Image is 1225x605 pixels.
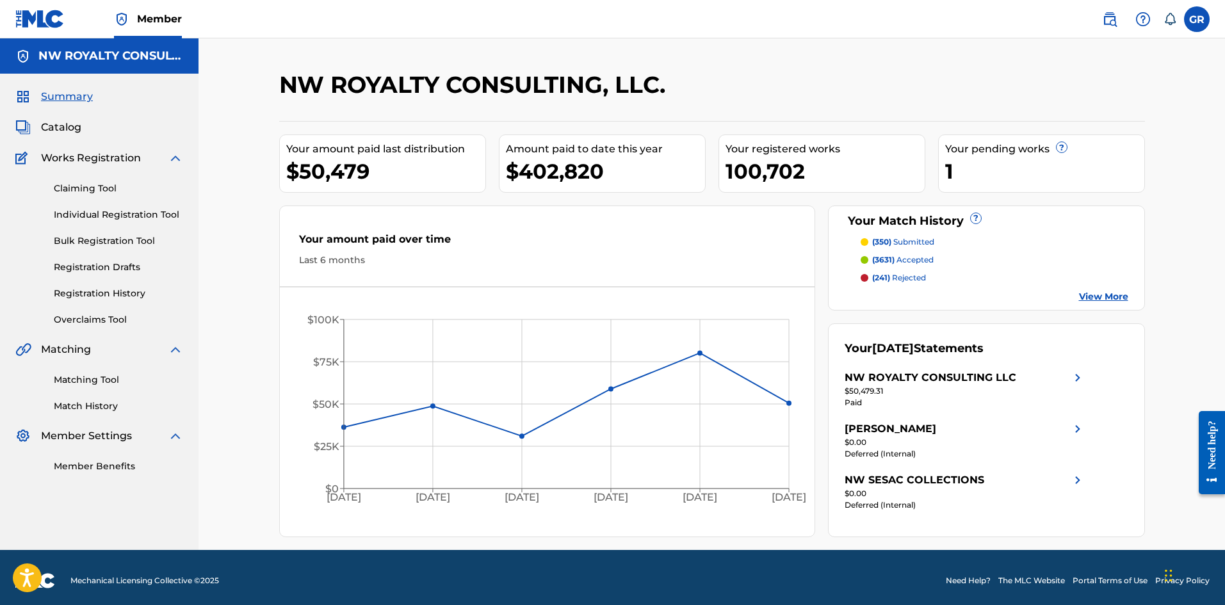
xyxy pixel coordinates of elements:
img: MLC Logo [15,10,65,28]
div: NW ROYALTY CONSULTING LLC [845,370,1016,385]
tspan: $100K [307,314,339,326]
a: (3631) accepted [861,254,1128,266]
div: Help [1130,6,1156,32]
span: ? [1057,142,1067,152]
img: Catalog [15,120,31,135]
tspan: $50K [312,398,339,410]
a: NW ROYALTY CONSULTING LLCright chevron icon$50,479.31Paid [845,370,1085,408]
a: Matching Tool [54,373,183,387]
span: Matching [41,342,91,357]
a: (350) submitted [861,236,1128,248]
div: Your Match History [845,213,1128,230]
a: Bulk Registration Tool [54,234,183,248]
img: search [1102,12,1117,27]
div: Your pending works [945,141,1144,157]
span: Mechanical Licensing Collective © 2025 [70,575,219,586]
img: Member Settings [15,428,31,444]
div: Deferred (Internal) [845,499,1085,511]
a: SummarySummary [15,89,93,104]
div: $0.00 [845,488,1085,499]
span: Member Settings [41,428,132,444]
a: The MLC Website [998,575,1065,586]
div: Paid [845,397,1085,408]
a: Registration Drafts [54,261,183,274]
tspan: $75K [312,356,339,368]
a: Need Help? [946,575,991,586]
a: CatalogCatalog [15,120,81,135]
div: Last 6 months [299,254,796,267]
p: rejected [872,272,926,284]
a: Overclaims Tool [54,313,183,327]
div: $50,479.31 [845,385,1085,397]
a: View More [1079,290,1128,303]
span: (350) [872,237,891,246]
div: Drag [1165,556,1172,595]
tspan: [DATE] [505,492,539,504]
a: Member Benefits [54,460,183,473]
div: Your Statements [845,340,984,357]
img: Accounts [15,49,31,64]
span: Member [137,12,182,26]
img: right chevron icon [1070,370,1085,385]
img: help [1135,12,1151,27]
div: $402,820 [506,157,705,186]
tspan: [DATE] [772,492,806,504]
span: [DATE] [872,341,914,355]
h5: NW ROYALTY CONSULTING, LLC. [38,49,183,63]
div: 1 [945,157,1144,186]
tspan: [DATE] [594,492,628,504]
img: right chevron icon [1070,421,1085,437]
h2: NW ROYALTY CONSULTING, LLC. [279,70,672,99]
span: ? [971,213,981,223]
div: Your registered works [726,141,925,157]
span: Summary [41,89,93,104]
img: expand [168,428,183,444]
div: Notifications [1164,13,1176,26]
span: Works Registration [41,150,141,166]
img: Summary [15,89,31,104]
div: NW SESAC COLLECTIONS [845,472,984,488]
div: Deferred (Internal) [845,448,1085,460]
tspan: [DATE] [683,492,717,504]
div: Your amount paid over time [299,232,796,254]
span: (241) [872,273,890,282]
a: Match History [54,399,183,413]
p: submitted [872,236,934,248]
a: Privacy Policy [1155,575,1210,586]
p: accepted [872,254,934,266]
div: Your amount paid last distribution [286,141,485,157]
img: expand [168,150,183,166]
iframe: Resource Center [1189,401,1225,504]
img: Matching [15,342,31,357]
span: Catalog [41,120,81,135]
img: right chevron icon [1070,472,1085,488]
tspan: [DATE] [326,492,361,504]
img: Top Rightsholder [114,12,129,27]
tspan: $25K [313,440,339,453]
div: $0.00 [845,437,1085,448]
a: Public Search [1097,6,1123,32]
a: Registration History [54,287,183,300]
tspan: $0 [325,483,338,495]
img: Works Registration [15,150,32,166]
a: Individual Registration Tool [54,208,183,222]
a: NW SESAC COLLECTIONSright chevron icon$0.00Deferred (Internal) [845,472,1085,511]
div: User Menu [1184,6,1210,32]
a: [PERSON_NAME]right chevron icon$0.00Deferred (Internal) [845,421,1085,460]
tspan: [DATE] [416,492,450,504]
a: (241) rejected [861,272,1128,284]
div: 100,702 [726,157,925,186]
iframe: Chat Widget [1161,544,1225,605]
a: Claiming Tool [54,182,183,195]
a: Portal Terms of Use [1073,575,1148,586]
div: $50,479 [286,157,485,186]
div: Amount paid to date this year [506,141,705,157]
div: [PERSON_NAME] [845,421,936,437]
img: expand [168,342,183,357]
span: (3631) [872,255,895,264]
